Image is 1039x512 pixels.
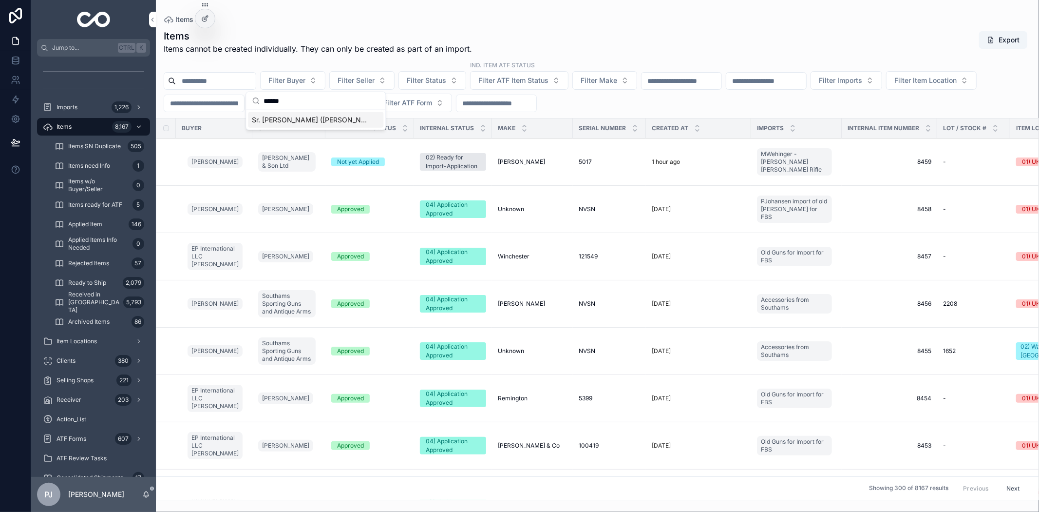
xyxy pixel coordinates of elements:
[57,396,81,404] span: Receiver
[68,162,110,170] span: Items need Info
[188,201,246,217] a: [PERSON_NAME]
[426,390,480,407] div: 04) Application Approved
[761,249,828,264] span: Old Guns for Import for FBS
[579,300,640,308] a: NVSN
[57,474,123,482] span: Consolidated Shipments
[757,194,836,225] a: PJohansen import of old [PERSON_NAME] for FBS
[761,438,828,453] span: Old Guns for Import for FBS
[137,44,145,52] span: K
[478,76,548,85] span: Filter ATF Item Status
[164,43,472,55] span: Items cannot be created individually. They can only be created as part of an import.
[943,253,1004,260] a: -
[848,300,931,308] a: 8456
[757,245,836,268] a: Old Guns for Import for FBS
[420,153,486,171] a: 02) Ready for Import-Application
[1000,481,1027,496] button: Next
[57,415,86,423] span: Action_List
[191,387,239,410] span: EP International LLC [PERSON_NAME]
[191,245,239,268] span: EP International LLC [PERSON_NAME]
[498,158,567,166] a: [PERSON_NAME]
[112,101,132,113] div: 1,226
[258,438,320,453] a: [PERSON_NAME]
[420,390,486,407] a: 04) Application Approved
[115,433,132,445] div: 607
[37,118,150,136] a: Items8,167
[52,44,114,52] span: Jump to...
[129,218,144,230] div: 146
[420,248,486,265] a: 04) Application Approved
[68,220,102,228] span: Applied Item
[338,76,375,85] span: Filter Seller
[188,430,246,461] a: EP International LLC [PERSON_NAME]
[420,342,486,360] a: 04) Application Approved
[420,295,486,313] a: 04) Application Approved
[498,394,567,402] a: Remington
[68,279,106,287] span: Ready to Ship
[49,216,150,233] a: Applied Item146
[579,253,640,260] a: 121549
[258,290,316,317] a: Southams Sporting Guns and Antique Arms
[337,158,379,166] div: Not yet Applied
[258,203,313,215] a: [PERSON_NAME]
[757,146,836,177] a: MWehinger - [PERSON_NAME] [PERSON_NAME] Rifle
[579,158,592,166] span: 5017
[757,436,832,455] a: Old Guns for Import for FBS
[337,252,364,261] div: Approved
[132,160,144,172] div: 1
[57,103,77,111] span: Imports
[337,394,364,403] div: Approved
[426,200,480,218] div: 04) Application Approved
[579,347,595,355] span: NVSN
[848,205,931,213] span: 8458
[848,394,931,402] a: 8454
[848,442,931,450] a: 8453
[579,253,598,260] span: 121549
[498,205,567,213] a: Unknown
[498,300,567,308] a: [PERSON_NAME]
[188,343,246,359] a: [PERSON_NAME]
[498,347,567,355] a: Unknown
[49,255,150,272] a: Rejected Items57
[57,123,72,131] span: Items
[337,205,364,214] div: Approved
[57,357,76,365] span: Clients
[375,94,452,112] button: Select Button
[943,253,946,260] span: -
[258,249,320,264] a: [PERSON_NAME]
[258,335,320,367] a: Southams Sporting Guns and Antique Arms
[188,156,243,168] a: [PERSON_NAME]
[498,205,524,213] span: Unknown
[246,110,385,130] div: Suggestions
[68,490,124,499] p: [PERSON_NAME]
[49,235,150,253] a: Applied Items Info Needed0
[331,394,408,403] a: Approved
[426,295,480,313] div: 04) Application Approved
[652,253,671,260] p: [DATE]
[37,333,150,350] a: Item Locations
[652,394,745,402] a: [DATE]
[188,345,243,357] a: [PERSON_NAME]
[426,248,480,265] div: 04) Application Approved
[943,158,946,166] span: -
[757,294,832,314] a: Accessories from Southams
[258,251,313,262] a: [PERSON_NAME]
[331,158,408,166] a: Not yet Applied
[188,241,246,272] a: EP International LLC [PERSON_NAME]
[258,337,316,365] a: Southams Sporting Guns and Antique Arms
[68,177,129,193] span: Items w/o Buyer/Seller
[57,337,97,345] span: Item Locations
[579,442,599,450] span: 100419
[761,296,828,312] span: Accessories from Southams
[337,347,364,355] div: Approved
[262,442,309,450] span: [PERSON_NAME]
[470,71,568,90] button: Select Button
[164,29,472,43] h1: Items
[164,15,193,24] a: Items
[498,442,567,450] a: [PERSON_NAME] & Co
[57,454,107,462] span: ATF Review Tasks
[37,98,150,116] a: Imports1,226
[757,339,836,363] a: Accessories from Southams
[579,205,595,213] span: NVSN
